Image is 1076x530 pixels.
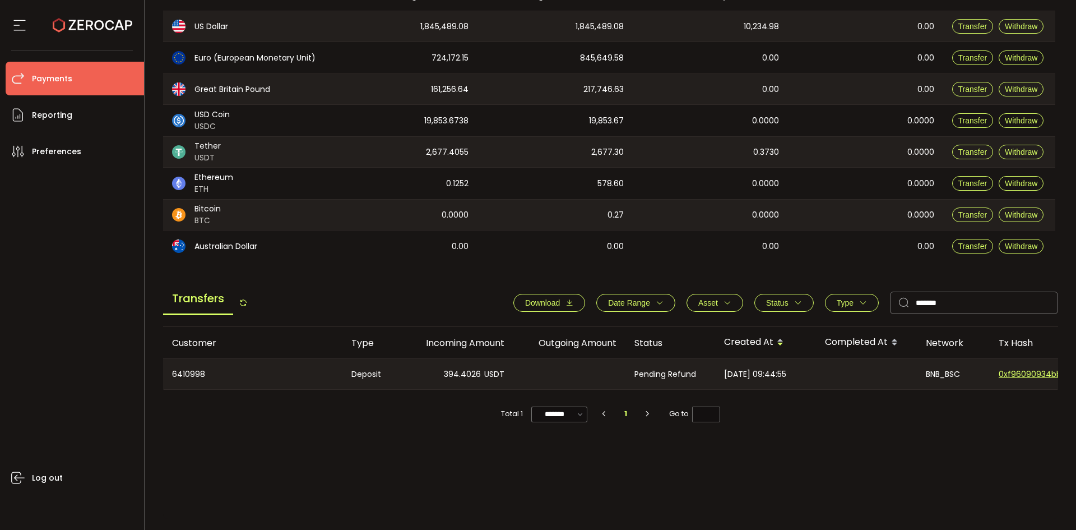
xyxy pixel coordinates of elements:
[432,52,469,64] span: 724,172.15
[952,176,994,191] button: Transfer
[907,177,934,190] span: 0.0000
[1005,116,1037,125] span: Withdraw
[762,83,779,96] span: 0.00
[442,209,469,222] span: 0.0000
[194,241,257,252] span: Australian Dollar
[32,71,72,87] span: Payments
[952,113,994,128] button: Transfer
[999,208,1043,222] button: Withdraw
[589,114,624,127] span: 19,853.67
[744,20,779,33] span: 10,234.98
[342,337,401,349] div: Type
[999,145,1043,159] button: Withdraw
[163,283,233,315] span: Transfers
[194,52,316,64] span: Euro (European Monetary Unit)
[753,146,779,159] span: 0.3730
[172,51,185,64] img: eur_portfolio.svg
[446,177,469,190] span: 0.1252
[513,337,625,349] div: Outgoing Amount
[1005,148,1037,156] span: Withdraw
[1005,210,1037,219] span: Withdraw
[715,333,816,352] div: Created At
[952,50,994,65] button: Transfer
[999,82,1043,96] button: Withdraw
[194,140,221,152] span: Tether
[172,145,185,159] img: usdt_portfolio.svg
[607,209,624,222] span: 0.27
[945,409,1076,530] iframe: Chat Widget
[837,298,854,307] span: Type
[766,298,789,307] span: Status
[917,52,934,64] span: 0.00
[917,20,934,33] span: 0.00
[958,179,987,188] span: Transfer
[687,294,743,312] button: Asset
[1005,179,1037,188] span: Withdraw
[999,19,1043,34] button: Withdraw
[958,242,987,251] span: Transfer
[825,294,879,312] button: Type
[1005,242,1037,251] span: Withdraw
[513,294,585,312] button: Download
[401,337,513,349] div: Incoming Amount
[762,52,779,64] span: 0.00
[172,20,185,33] img: usd_portfolio.svg
[999,113,1043,128] button: Withdraw
[342,359,401,389] div: Deposit
[484,368,504,381] span: USDT
[420,20,469,33] span: 1,845,489.08
[616,406,636,422] li: 1
[172,239,185,253] img: aud_portfolio.svg
[194,203,221,215] span: Bitcoin
[591,146,624,159] span: 2,677.30
[1005,53,1037,62] span: Withdraw
[917,337,990,349] div: Network
[194,109,230,121] span: USD Coin
[194,84,270,95] span: Great Britain Pound
[1005,85,1037,94] span: Withdraw
[525,298,560,307] span: Download
[917,240,934,253] span: 0.00
[172,208,185,222] img: btc_portfolio.svg
[958,53,987,62] span: Transfer
[576,20,624,33] span: 1,845,489.08
[816,333,917,352] div: Completed At
[172,82,185,96] img: gbp_portfolio.svg
[917,83,934,96] span: 0.00
[194,121,230,132] span: USDC
[724,368,786,381] span: [DATE] 09:44:55
[194,172,233,183] span: Ethereum
[952,82,994,96] button: Transfer
[999,176,1043,191] button: Withdraw
[669,406,720,422] span: Go to
[958,148,987,156] span: Transfer
[608,298,650,307] span: Date Range
[172,114,185,127] img: usdc_portfolio.svg
[634,368,696,381] span: Pending Refund
[958,85,987,94] span: Transfer
[907,114,934,127] span: 0.0000
[754,294,814,312] button: Status
[501,406,523,422] span: Total 1
[952,239,994,254] button: Transfer
[952,208,994,222] button: Transfer
[424,114,469,127] span: 19,853.6738
[580,52,624,64] span: 845,649.58
[194,183,233,195] span: ETH
[625,337,715,349] div: Status
[32,107,72,123] span: Reporting
[452,240,469,253] span: 0.00
[907,209,934,222] span: 0.0000
[597,177,624,190] span: 578.60
[596,294,675,312] button: Date Range
[194,21,228,33] span: US Dollar
[583,83,624,96] span: 217,746.63
[163,337,342,349] div: Customer
[194,152,221,164] span: USDT
[752,209,779,222] span: 0.0000
[952,19,994,34] button: Transfer
[958,22,987,31] span: Transfer
[762,240,779,253] span: 0.00
[958,210,987,219] span: Transfer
